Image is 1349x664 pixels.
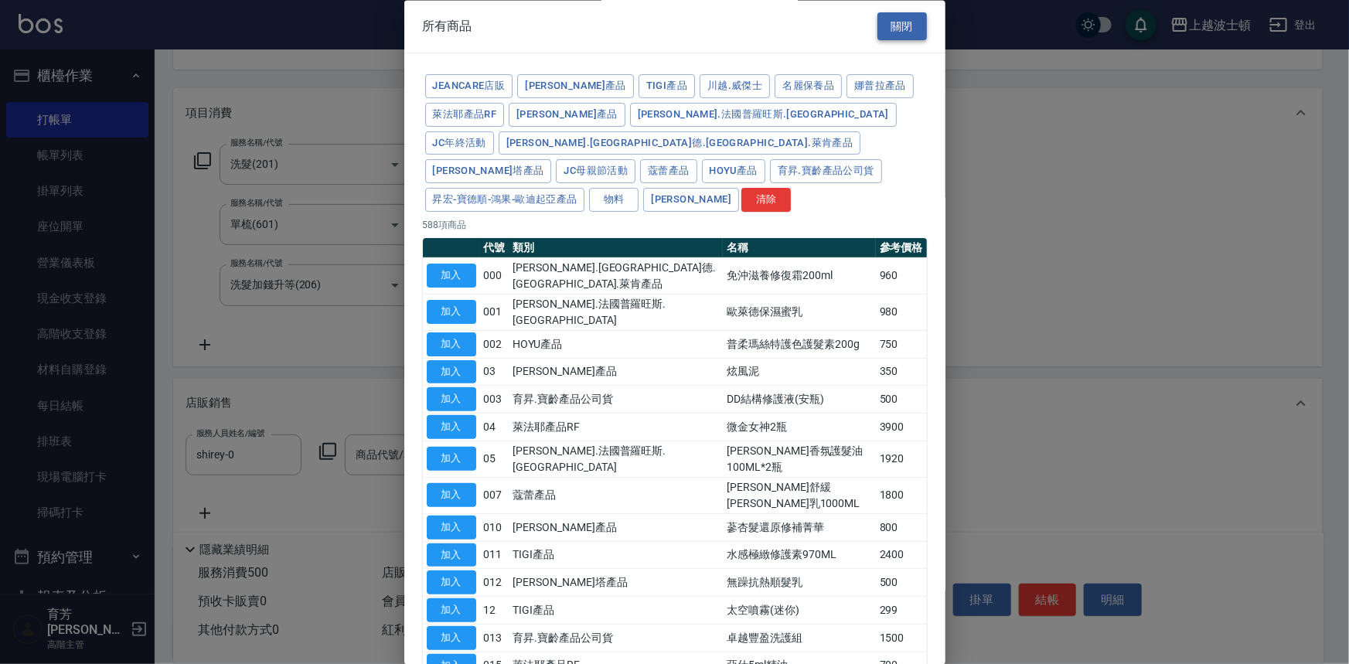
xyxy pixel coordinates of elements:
[723,258,875,295] td: 免沖滋養修復霜200ml
[480,478,509,514] td: 007
[480,542,509,570] td: 011
[509,238,723,258] th: 類別
[509,542,723,570] td: TIGI產品
[480,441,509,478] td: 05
[425,160,552,184] button: [PERSON_NAME]塔產品
[639,75,695,99] button: TIGI產品
[427,301,476,325] button: 加入
[876,414,927,441] td: 3900
[876,625,927,652] td: 1500
[509,331,723,359] td: HOYU產品
[423,218,927,232] p: 588 項商品
[876,258,927,295] td: 960
[427,484,476,508] button: 加入
[480,359,509,386] td: 03
[640,160,697,184] button: 蔻蕾產品
[723,359,875,386] td: 炫風泥
[723,542,875,570] td: 水感極緻修護素970ML
[741,189,791,213] button: 清除
[517,75,634,99] button: [PERSON_NAME]產品
[723,386,875,414] td: DD結構修護液(安瓶)
[509,103,625,127] button: [PERSON_NAME]產品
[509,414,723,441] td: 萊法耶產品RF
[630,103,897,127] button: [PERSON_NAME].法國普羅旺斯.[GEOGRAPHIC_DATA]
[427,360,476,384] button: 加入
[876,295,927,331] td: 980
[480,569,509,597] td: 012
[723,569,875,597] td: 無躁抗熱順髮乳
[876,331,927,359] td: 750
[427,599,476,623] button: 加入
[876,542,927,570] td: 2400
[480,295,509,331] td: 001
[427,448,476,472] button: 加入
[723,625,875,652] td: 卓越豐盈洗護組
[509,295,723,331] td: [PERSON_NAME].法國普羅旺斯.[GEOGRAPHIC_DATA]
[723,441,875,478] td: [PERSON_NAME]香氛護髮油100ML*2瓶
[877,12,927,41] button: 關閉
[509,569,723,597] td: [PERSON_NAME]塔產品
[480,386,509,414] td: 003
[509,478,723,514] td: 蔻蕾產品
[480,258,509,295] td: 000
[427,626,476,650] button: 加入
[509,597,723,625] td: TIGI產品
[480,238,509,258] th: 代號
[876,238,927,258] th: 參考價格
[723,597,875,625] td: 太空噴霧(迷你)
[723,514,875,542] td: 蔘杏髮還原修補菁華
[876,441,927,478] td: 1920
[425,189,585,213] button: 昇宏-寶德順-鴻果-歐迪起亞產品
[876,597,927,625] td: 299
[556,160,635,184] button: JC母親節活動
[702,160,765,184] button: HOYU產品
[775,75,842,99] button: 名麗保養品
[589,189,639,213] button: 物料
[700,75,770,99] button: 川越.威傑士
[427,516,476,540] button: 加入
[425,131,494,155] button: JC年終活動
[425,75,513,99] button: JeanCare店販
[427,571,476,595] button: 加入
[423,19,472,34] span: 所有商品
[427,388,476,412] button: 加入
[427,332,476,356] button: 加入
[876,514,927,542] td: 800
[723,478,875,514] td: [PERSON_NAME]舒緩[PERSON_NAME]乳1000ML
[480,625,509,652] td: 013
[427,264,476,288] button: 加入
[509,359,723,386] td: [PERSON_NAME]產品
[427,416,476,440] button: 加入
[509,514,723,542] td: [PERSON_NAME]產品
[509,625,723,652] td: 育昇.寶齡產品公司貨
[480,331,509,359] td: 002
[499,131,860,155] button: [PERSON_NAME].[GEOGRAPHIC_DATA]德.[GEOGRAPHIC_DATA].萊肯產品
[480,514,509,542] td: 010
[509,441,723,478] td: [PERSON_NAME].法國普羅旺斯.[GEOGRAPHIC_DATA]
[480,597,509,625] td: 12
[876,569,927,597] td: 500
[723,331,875,359] td: 普柔瑪絲特護色護髮素200g
[876,359,927,386] td: 350
[876,478,927,514] td: 1800
[723,414,875,441] td: 微金女神2瓶
[427,543,476,567] button: 加入
[480,414,509,441] td: 04
[425,103,505,127] button: 萊法耶產品RF
[643,189,739,213] button: [PERSON_NAME]
[770,160,882,184] button: 育昇.寶齡產品公司貨
[847,75,914,99] button: 娜普拉產品
[723,238,875,258] th: 名稱
[876,386,927,414] td: 500
[509,386,723,414] td: 育昇.寶齡產品公司貨
[723,295,875,331] td: 歐萊德保濕蜜乳
[509,258,723,295] td: [PERSON_NAME].[GEOGRAPHIC_DATA]德.[GEOGRAPHIC_DATA].萊肯產品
